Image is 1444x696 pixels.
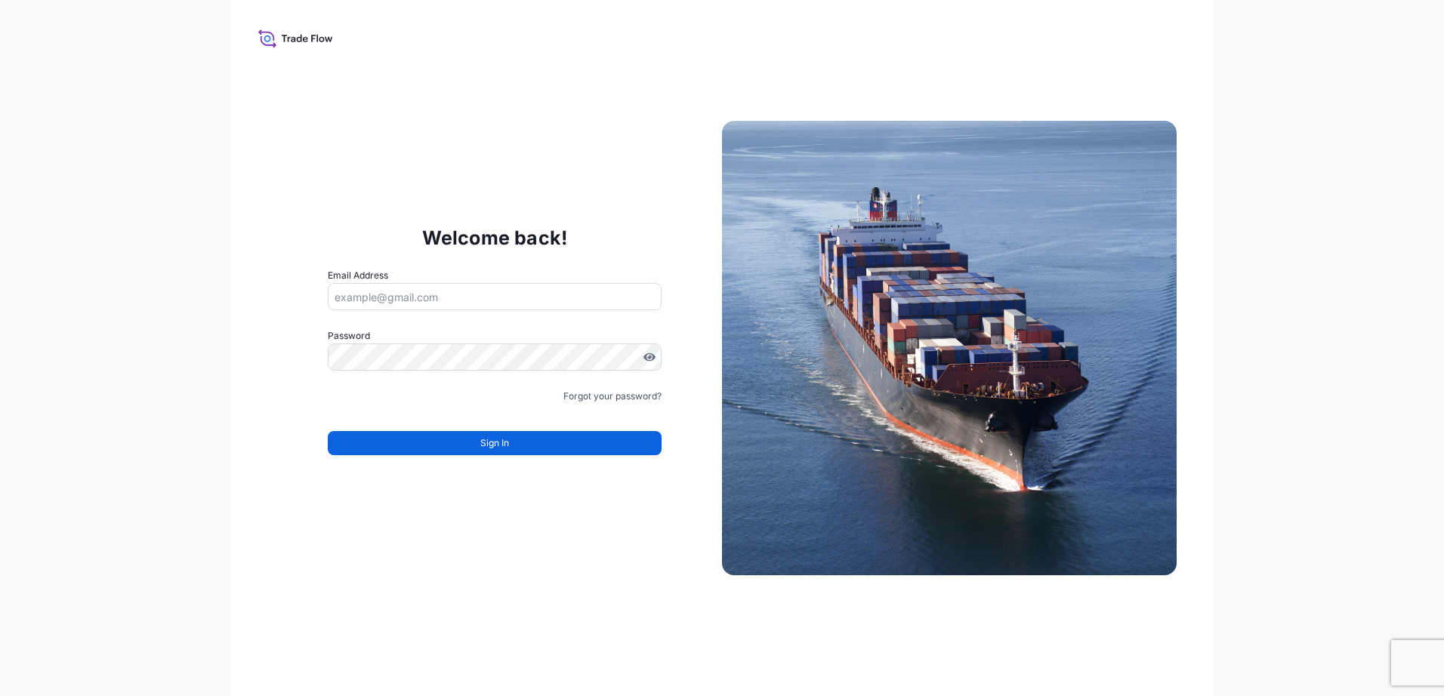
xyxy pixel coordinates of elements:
[328,268,388,283] label: Email Address
[328,283,662,310] input: example@gmail.com
[563,389,662,404] a: Forgot your password?
[480,436,509,451] span: Sign In
[722,121,1177,575] img: Ship illustration
[328,431,662,455] button: Sign In
[422,226,568,250] p: Welcome back!
[328,328,662,343] label: Password
[643,351,656,363] button: Show password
